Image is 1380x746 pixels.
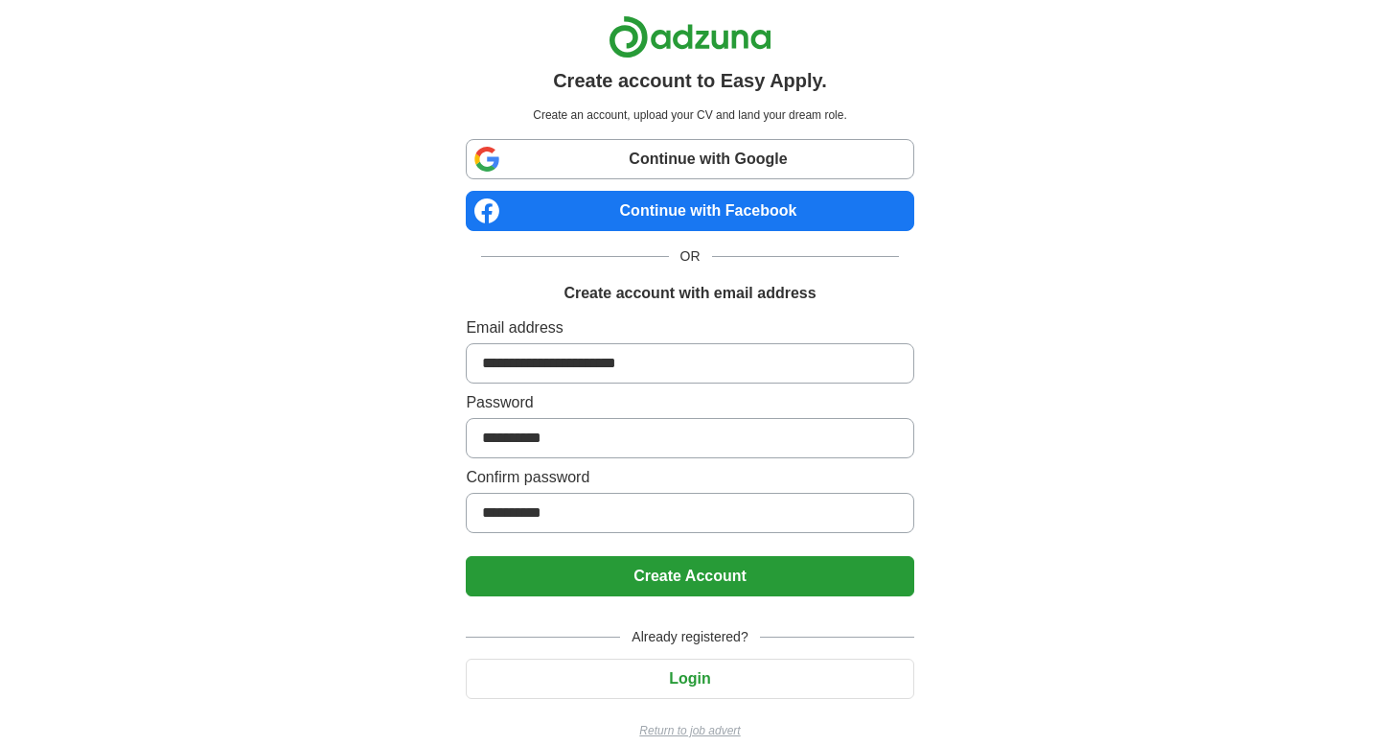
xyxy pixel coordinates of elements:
[466,316,913,339] label: Email address
[563,282,816,305] h1: Create account with email address
[466,191,913,231] a: Continue with Facebook
[553,66,827,95] h1: Create account to Easy Apply.
[466,670,913,687] a: Login
[470,106,909,124] p: Create an account, upload your CV and land your dream role.
[669,246,712,267] span: OR
[620,627,759,647] span: Already registered?
[466,556,913,596] button: Create Account
[466,659,913,699] button: Login
[466,466,913,489] label: Confirm password
[466,139,913,179] a: Continue with Google
[609,15,771,58] img: Adzuna logo
[466,722,913,739] a: Return to job advert
[466,391,913,414] label: Password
